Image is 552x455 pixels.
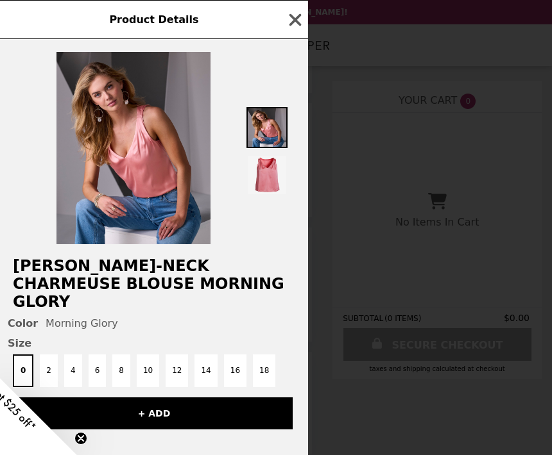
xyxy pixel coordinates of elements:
[246,107,288,148] img: Thumbnail 1
[15,397,293,429] button: + ADD
[194,354,217,387] button: 14
[253,354,275,387] button: 18
[246,154,288,195] img: Thumbnail 2
[64,354,82,387] button: 4
[74,432,87,445] button: Close teaser
[40,354,58,387] button: 2
[89,354,107,387] button: 6
[8,317,38,329] span: Color
[56,52,211,244] img: Morning Glory / 0
[13,354,33,387] button: 0
[137,354,159,387] button: 10
[109,13,198,26] span: Product Details
[112,354,130,387] button: 8
[8,317,300,329] div: Morning Glory
[224,354,246,387] button: 16
[166,354,188,387] button: 12
[8,337,300,349] span: Size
